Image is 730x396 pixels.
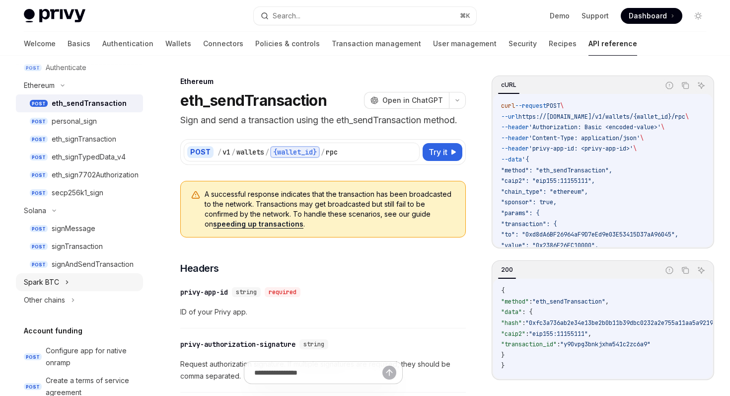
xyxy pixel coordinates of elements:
[231,147,235,157] div: /
[254,7,476,25] button: Search...⌘K
[522,156,529,163] span: '{
[515,102,546,110] span: --request
[191,190,201,200] svg: Warning
[180,113,466,127] p: Sign and send a transaction using the eth_sendTransaction method.
[102,32,153,56] a: Authentication
[24,383,42,391] span: POST
[30,136,48,143] span: POST
[663,264,676,277] button: Report incorrect code
[180,287,228,297] div: privy-app-id
[460,12,470,20] span: ⌘ K
[203,32,243,56] a: Connectors
[621,8,682,24] a: Dashboard
[695,79,708,92] button: Ask AI
[270,146,320,158] div: {wallet_id}
[30,171,48,179] span: POST
[180,306,466,318] span: ID of your Privy app.
[24,276,59,288] div: Spark BTC
[52,115,97,127] div: personal_sign
[501,231,678,238] span: "to": "0xd8dA6BF26964aF9D7eEd9e03E53415D37aA96045",
[30,225,48,233] span: POST
[501,113,518,121] span: --url
[549,32,577,56] a: Recipes
[501,298,529,306] span: "method"
[560,340,651,348] span: "y90vpg3bnkjxhw541c2zc6a9"
[52,97,127,109] div: eth_sendTransaction
[501,102,515,110] span: curl
[16,255,143,273] a: POSTsignAndSendTransaction
[16,112,143,130] a: POSTpersonal_sign
[588,330,591,338] span: ,
[24,79,55,91] div: Ethereum
[16,291,143,309] button: Other chains
[236,288,257,296] span: string
[501,241,598,249] span: "value": "0x2386F26FC10000",
[679,264,692,277] button: Copy the contents from the code block
[501,188,588,196] span: "chain_type": "ethereum",
[213,220,303,229] a: speeding up transactions
[685,113,689,121] span: \
[498,264,516,276] div: 200
[501,166,612,174] span: "method": "eth_sendTransaction",
[663,79,676,92] button: Report incorrect code
[52,240,103,252] div: signTransaction
[529,330,588,338] span: "eip155:11155111"
[501,308,522,316] span: "data"
[52,133,116,145] div: eth_signTransaction
[501,198,557,206] span: "sponsor": true,
[24,294,65,306] div: Other chains
[522,319,525,327] span: :
[501,134,529,142] span: --header
[254,362,382,384] input: Ask a question...
[560,102,564,110] span: \
[205,189,455,229] span: A successful response indicates that the transaction has been broadcasted to the network. Transac...
[332,32,421,56] a: Transaction management
[30,243,48,250] span: POST
[501,123,529,131] span: --header
[24,9,85,23] img: light logo
[16,342,143,372] a: POSTConfigure app for native onramp
[498,79,519,91] div: cURL
[582,11,609,21] a: Support
[501,209,539,217] span: "params": {
[16,130,143,148] a: POSTeth_signTransaction
[546,102,560,110] span: POST
[529,123,661,131] span: 'Authorization: Basic <encoded-value>'
[501,330,525,338] span: "caip2"
[273,10,300,22] div: Search...
[16,220,143,238] a: POSTsignMessage
[501,362,505,370] span: }
[30,261,48,268] span: POST
[501,351,505,359] span: }
[52,258,134,270] div: signAndSendTransaction
[68,32,90,56] a: Basics
[429,146,447,158] span: Try it
[16,238,143,255] a: POSTsignTransaction
[16,94,143,112] a: POSTeth_sendTransaction
[265,147,269,157] div: /
[218,147,221,157] div: /
[303,340,324,348] span: string
[236,147,264,157] div: wallets
[265,287,300,297] div: required
[180,91,327,109] h1: eth_sendTransaction
[382,95,443,105] span: Open in ChatGPT
[550,11,570,21] a: Demo
[518,113,685,121] span: https://[DOMAIN_NAME]/v1/wallets/{wallet_id}/rpc
[382,366,396,380] button: Send message
[180,339,295,349] div: privy-authorization-signature
[529,134,640,142] span: 'Content-Type: application/json'
[633,145,637,153] span: \
[24,353,42,361] span: POST
[52,169,139,181] div: eth_sign7702Authorization
[46,345,137,369] div: Configure app for native onramp
[16,166,143,184] a: POSTeth_sign7702Authorization
[24,325,82,337] h5: Account funding
[180,358,466,382] span: Request authorization signature. If multiple signatures are required, they should be comma separa...
[433,32,497,56] a: User management
[423,143,462,161] button: Try it
[695,264,708,277] button: Ask AI
[30,189,48,197] span: POST
[529,145,633,153] span: 'privy-app-id: <privy-app-id>'
[509,32,537,56] a: Security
